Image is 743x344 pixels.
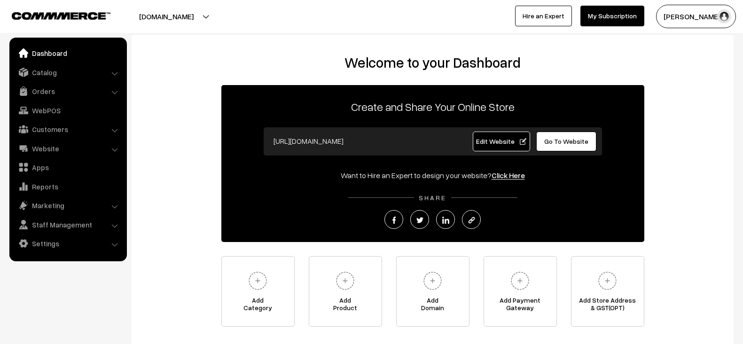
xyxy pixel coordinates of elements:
img: plus.svg [420,268,446,294]
a: Go To Website [536,132,597,151]
a: Orders [12,83,124,100]
span: Add Store Address & GST(OPT) [571,297,644,315]
a: Catalog [12,64,124,81]
a: Settings [12,235,124,252]
img: plus.svg [507,268,533,294]
span: Add Domain [397,297,469,315]
a: Edit Website [473,132,530,151]
span: Add Category [222,297,294,315]
span: Edit Website [476,137,526,145]
a: Hire an Expert [515,6,572,26]
img: plus.svg [245,268,271,294]
h2: Welcome to your Dashboard [141,54,724,71]
a: Add Store Address& GST(OPT) [571,256,644,327]
a: WebPOS [12,102,124,119]
a: AddDomain [396,256,469,327]
p: Create and Share Your Online Store [221,98,644,115]
a: Marketing [12,197,124,214]
a: Add PaymentGateway [484,256,557,327]
a: Website [12,140,124,157]
span: Add Product [309,297,382,315]
a: Apps [12,159,124,176]
a: Reports [12,178,124,195]
span: Go To Website [544,137,588,145]
img: user [717,9,731,23]
a: Click Here [492,171,525,180]
button: [DOMAIN_NAME] [106,5,227,28]
a: Dashboard [12,45,124,62]
a: Customers [12,121,124,138]
img: plus.svg [332,268,358,294]
a: My Subscription [580,6,644,26]
img: COMMMERCE [12,12,110,19]
a: AddProduct [309,256,382,327]
button: [PERSON_NAME] [656,5,736,28]
span: SHARE [414,194,451,202]
img: plus.svg [594,268,620,294]
a: AddCategory [221,256,295,327]
a: COMMMERCE [12,9,94,21]
a: Staff Management [12,216,124,233]
div: Want to Hire an Expert to design your website? [221,170,644,181]
span: Add Payment Gateway [484,297,556,315]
